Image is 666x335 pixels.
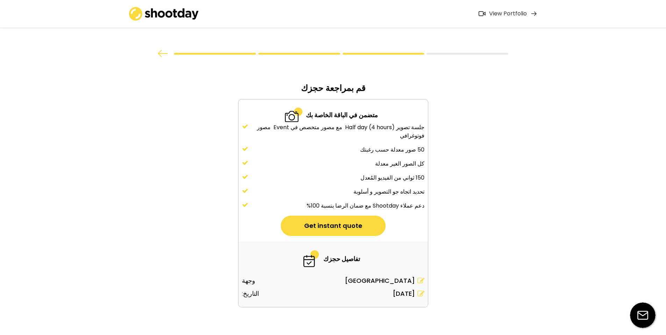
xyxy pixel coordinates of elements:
div: دعم عملاء Shootday مع ضمان الرضا بنسبة 100% [252,202,424,210]
img: email-icon%20%281%29.svg [630,302,656,328]
div: تحديد اتجاه جو التصوير و أسلوبة [252,188,424,196]
img: 2-specialized.svg [285,106,302,123]
div: كل الصور الغير معدلة [252,160,424,168]
button: Get instant quote [281,216,386,236]
div: View Portfolio [489,10,527,18]
img: arrow%20back.svg [158,50,168,57]
div: [DATE] [393,289,415,298]
div: وجهة [242,276,255,285]
img: 6-fast.svg [302,250,320,267]
div: [GEOGRAPHIC_DATA] [345,276,415,285]
div: التاريخ: [242,289,259,298]
img: Icon%20feather-video%402x.png [479,11,486,16]
div: 150 ثواني من الفيديو المُعدل [252,174,424,182]
div: قم بمراجعة حجزك [238,83,428,99]
img: shootday_logo.png [129,7,199,21]
div: 50 صور معدلة حسب رغبتك [252,146,424,154]
div: جلسة تصوير Half day (4 hours) مع مصور متخصص في Event مصور فوتوغرافي [252,123,424,140]
div: تفاصيل حجزك [323,254,360,264]
div: متضمن في الباقة الخاصة بك [306,110,378,120]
